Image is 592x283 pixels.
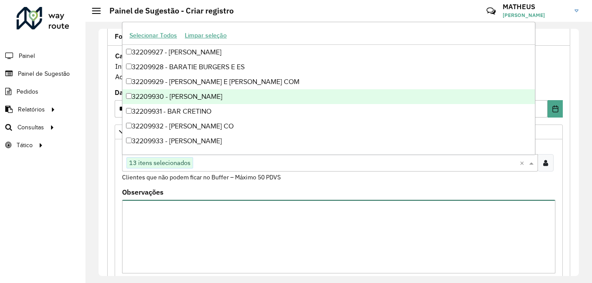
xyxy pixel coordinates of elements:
[520,158,527,168] span: Clear all
[115,33,213,40] span: Formulário Painel de Sugestão
[122,45,535,60] div: 32209927 - [PERSON_NAME]
[17,141,33,150] span: Tático
[115,51,259,60] strong: Cadastro Painel de sugestão de roteirização:
[122,134,535,148] div: 32209933 - [PERSON_NAME]
[548,100,563,118] button: Choose Date
[122,173,281,181] small: Clientes que não podem ficar no Buffer – Máximo 50 PDVS
[122,148,535,163] div: 32209934 - [PERSON_NAME]
[503,3,568,11] h3: MATHEUS
[122,89,535,104] div: 32209930 - [PERSON_NAME]
[115,125,563,139] a: Priorizar Cliente - Não podem ficar no buffer
[17,87,38,96] span: Pedidos
[503,11,568,19] span: [PERSON_NAME]
[126,29,181,42] button: Selecionar Todos
[115,50,563,82] div: Informe a data de inicio, fim e preencha corretamente os campos abaixo. Ao final, você irá pré-vi...
[17,123,44,132] span: Consultas
[122,60,535,74] div: 32209928 - BARATIE BURGERS E ES
[115,87,194,98] label: Data de Vigência Inicial
[122,104,535,119] div: 32209931 - BAR CRETINO
[18,105,45,114] span: Relatórios
[122,187,163,197] label: Observações
[127,158,193,168] span: 13 itens selecionados
[181,29,231,42] button: Limpar seleção
[18,69,70,78] span: Painel de Sugestão
[482,2,500,20] a: Contato Rápido
[122,119,535,134] div: 32209932 - [PERSON_NAME] CO
[122,22,535,155] ng-dropdown-panel: Options list
[122,74,535,89] div: 32209929 - [PERSON_NAME] E [PERSON_NAME] COM
[19,51,35,61] span: Painel
[101,6,234,16] h2: Painel de Sugestão - Criar registro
